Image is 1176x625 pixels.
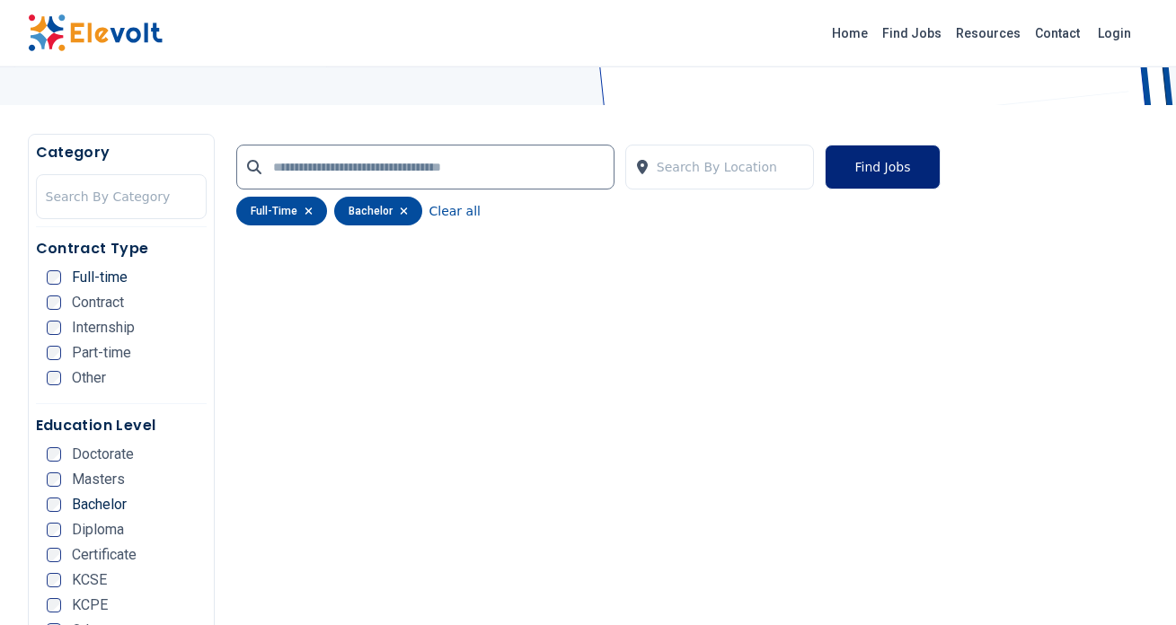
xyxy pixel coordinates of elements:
[236,197,327,225] div: full-time
[429,197,481,225] button: Clear all
[47,371,61,385] input: Other
[72,573,107,587] span: KCSE
[47,295,61,310] input: Contract
[825,145,940,189] button: Find Jobs
[47,573,61,587] input: KCSE
[47,346,61,360] input: Part-time
[72,447,134,462] span: Doctorate
[72,270,128,285] span: Full-time
[47,321,61,335] input: Internship
[72,523,124,537] span: Diploma
[875,19,949,48] a: Find Jobs
[28,14,163,52] img: Elevolt
[47,497,61,512] input: Bachelor
[47,548,61,562] input: Certificate
[36,142,207,163] h5: Category
[72,548,137,562] span: Certificate
[334,197,422,225] div: bachelor
[47,447,61,462] input: Doctorate
[72,371,106,385] span: Other
[72,346,131,360] span: Part-time
[72,295,124,310] span: Contract
[1028,19,1087,48] a: Contact
[47,598,61,612] input: KCPE
[47,472,61,487] input: Masters
[47,270,61,285] input: Full-time
[72,497,127,512] span: Bachelor
[1087,15,1142,51] a: Login
[47,523,61,537] input: Diploma
[36,415,207,436] h5: Education Level
[72,598,108,612] span: KCPE
[825,19,875,48] a: Home
[36,238,207,260] h5: Contract Type
[1086,539,1176,625] iframe: Chat Widget
[949,19,1028,48] a: Resources
[72,321,135,335] span: Internship
[72,472,125,487] span: Masters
